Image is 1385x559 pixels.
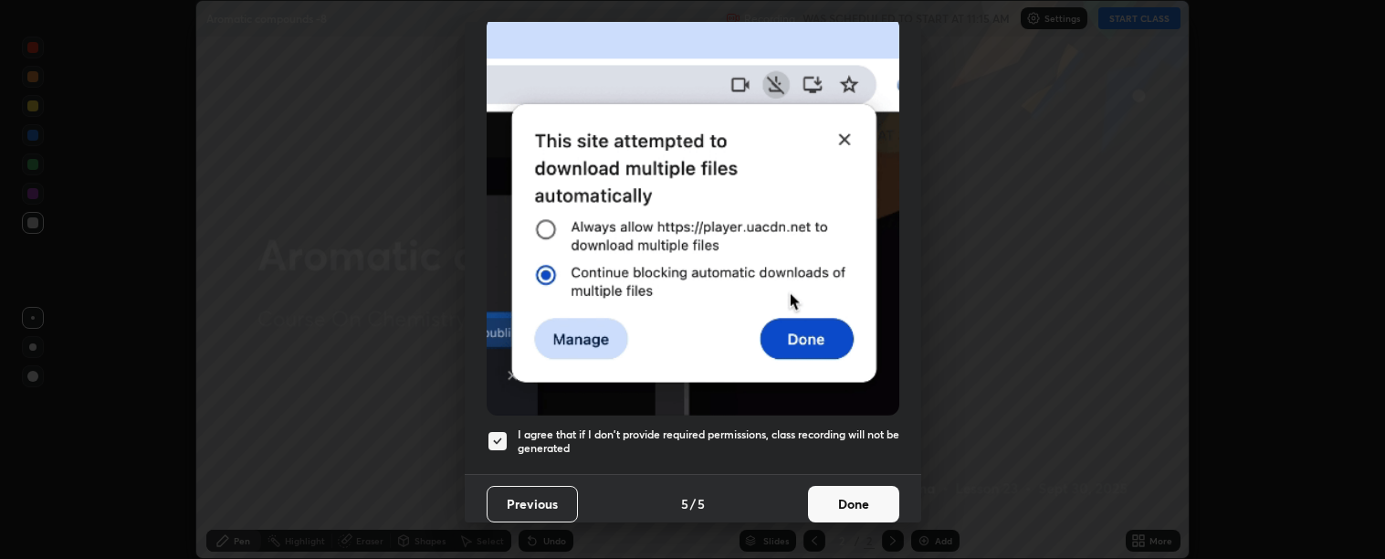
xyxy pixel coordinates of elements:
[808,486,899,522] button: Done
[518,427,899,456] h5: I agree that if I don't provide required permissions, class recording will not be generated
[487,486,578,522] button: Previous
[487,16,899,416] img: downloads-permission-blocked.gif
[690,494,696,513] h4: /
[681,494,688,513] h4: 5
[698,494,705,513] h4: 5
